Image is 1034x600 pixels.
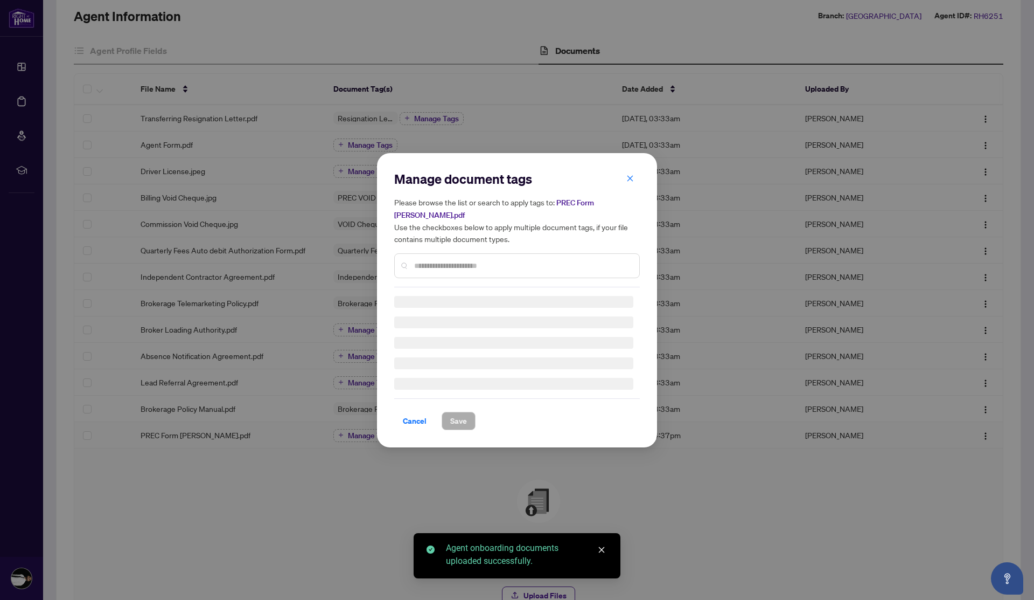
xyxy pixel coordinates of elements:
[403,412,427,430] span: Cancel
[394,412,435,430] button: Cancel
[626,174,634,182] span: close
[596,544,607,556] a: Close
[598,546,605,554] span: close
[442,412,476,430] button: Save
[394,196,640,245] h5: Please browse the list or search to apply tags to: Use the checkboxes below to apply multiple doc...
[991,562,1023,595] button: Open asap
[427,546,435,554] span: check-circle
[394,170,640,188] h2: Manage document tags
[394,198,594,220] span: PREC Form [PERSON_NAME].pdf
[446,542,607,568] div: Agent onboarding documents uploaded successfully.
